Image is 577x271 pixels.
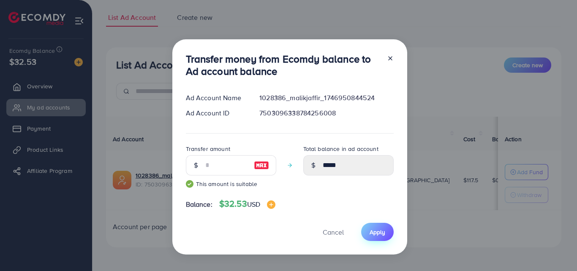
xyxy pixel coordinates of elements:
span: Cancel [323,227,344,237]
label: Total balance in ad account [303,145,378,153]
label: Transfer amount [186,145,230,153]
button: Cancel [312,223,354,241]
div: Ad Account Name [179,93,253,103]
img: image [254,160,269,170]
button: Apply [361,223,394,241]
span: Apply [370,228,385,236]
img: image [267,200,275,209]
iframe: Chat [541,233,571,265]
div: 1028386_malikjaffir_1746950844524 [253,93,400,103]
span: USD [247,200,260,209]
h3: Transfer money from Ecomdy balance to Ad account balance [186,53,380,77]
div: 7503096338784256008 [253,108,400,118]
div: Ad Account ID [179,108,253,118]
small: This amount is suitable [186,180,276,188]
h4: $32.53 [219,199,275,209]
span: Balance: [186,200,212,209]
img: guide [186,180,193,188]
